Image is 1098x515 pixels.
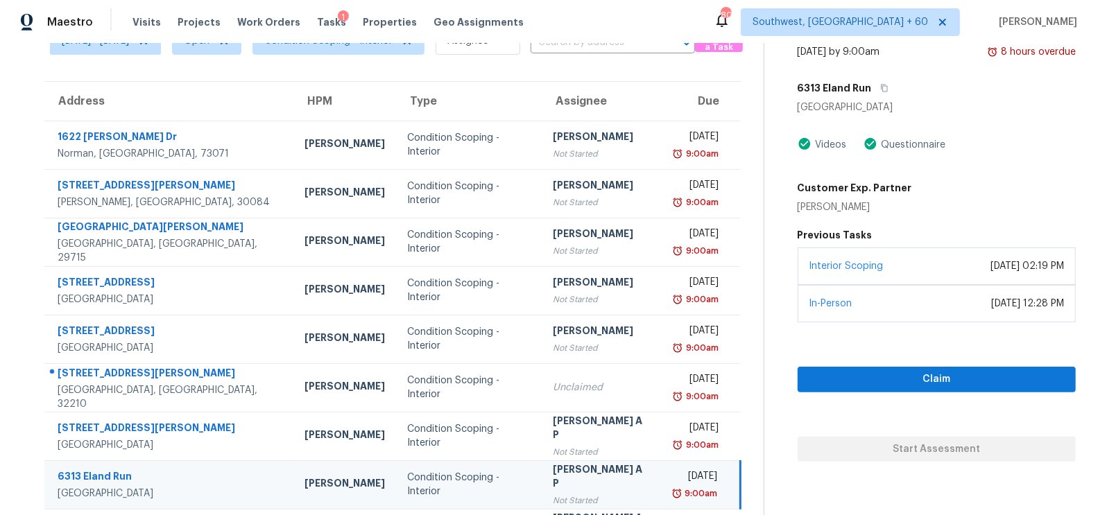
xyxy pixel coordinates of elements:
button: Create a Task [695,26,742,52]
div: Condition Scoping - Interior [407,422,531,450]
div: [GEOGRAPHIC_DATA] [798,101,1076,114]
div: [DATE] [672,227,719,244]
div: Condition Scoping - Interior [407,131,531,159]
div: Unclaimed [553,381,650,394]
div: [STREET_ADDRESS] [58,324,282,341]
div: [PERSON_NAME], [GEOGRAPHIC_DATA], 30084 [58,195,282,209]
img: Overdue Alarm Icon [672,341,683,355]
div: Not Started [553,293,650,306]
img: Artifact Present Icon [864,137,877,151]
div: Condition Scoping - Interior [407,228,531,256]
div: [STREET_ADDRESS][PERSON_NAME] [58,366,282,383]
span: Maestro [47,15,93,29]
img: Overdue Alarm Icon [671,487,683,500]
div: [STREET_ADDRESS][PERSON_NAME] [58,421,282,438]
div: Condition Scoping - Interior [407,374,531,401]
img: Artifact Present Icon [798,137,812,151]
div: 9:00am [683,293,719,306]
img: Overdue Alarm Icon [672,390,683,403]
div: Condition Scoping - Interior [407,277,531,304]
div: [DATE] [672,372,719,390]
div: [PERSON_NAME] A P [553,414,650,445]
th: Assignee [542,82,661,121]
img: Overdue Alarm Icon [672,147,683,161]
span: [PERSON_NAME] [993,15,1077,29]
span: Visits [132,15,161,29]
div: 1622 [PERSON_NAME] Dr [58,130,282,147]
div: [PERSON_NAME] [798,200,912,214]
div: 9:00am [683,390,719,403]
span: Properties [363,15,417,29]
div: 9:00am [683,244,719,258]
div: 9:00am [683,438,719,452]
img: Overdue Alarm Icon [672,438,683,452]
th: HPM [293,82,396,121]
div: Not Started [553,445,650,459]
span: Work Orders [237,15,300,29]
div: [PERSON_NAME] [553,227,650,244]
div: 1 [338,10,349,24]
div: Not Started [553,244,650,258]
div: Not Started [553,494,650,507]
div: [PERSON_NAME] [553,324,650,341]
div: [GEOGRAPHIC_DATA] [58,293,282,306]
th: Due [661,82,741,121]
h5: Previous Tasks [798,228,1076,242]
div: 9:00am [683,195,719,209]
div: [DATE] [672,421,719,438]
div: [PERSON_NAME] [553,130,650,147]
div: [PERSON_NAME] [553,178,650,195]
div: Not Started [553,195,650,209]
div: [PERSON_NAME] [304,234,385,251]
div: [DATE] by 9:00am [798,45,880,59]
span: Claim [809,371,1065,388]
div: [DATE] [672,469,718,487]
div: Condition Scoping - Interior [407,471,531,498]
div: [STREET_ADDRESS] [58,275,282,293]
th: Address [44,82,293,121]
div: [DATE] 12:28 PM [991,297,1064,311]
a: In-Person [809,299,852,308]
div: [DATE] [672,178,719,195]
a: Interior Scoping [809,261,884,271]
th: Type [396,82,542,121]
div: [STREET_ADDRESS][PERSON_NAME] [58,178,282,195]
div: [GEOGRAPHIC_DATA], [GEOGRAPHIC_DATA], 29715 [58,237,282,265]
div: Condition Scoping - Interior [407,180,531,207]
div: [PERSON_NAME] [304,379,385,396]
img: Overdue Alarm Icon [987,45,998,59]
div: Norman, [GEOGRAPHIC_DATA], 73071 [58,147,282,161]
img: Overdue Alarm Icon [672,293,683,306]
div: [GEOGRAPHIC_DATA][PERSON_NAME] [58,220,282,237]
div: [PERSON_NAME] [304,282,385,299]
button: Claim [798,367,1076,392]
div: Not Started [553,341,650,355]
div: [PERSON_NAME] [304,185,385,202]
h5: Customer Exp. Partner [798,181,912,195]
div: Condition Scoping - Interior [407,325,531,353]
div: [DATE] [672,275,719,293]
span: Tasks [317,17,346,27]
div: 9:00am [683,341,719,355]
span: Geo Assignments [434,15,524,29]
div: [DATE] [672,324,719,341]
div: [PERSON_NAME] [553,275,650,293]
div: 6313 Eland Run [58,469,282,487]
div: [GEOGRAPHIC_DATA] [58,341,282,355]
div: Videos [812,138,847,152]
div: [GEOGRAPHIC_DATA] [58,438,282,452]
h5: 6313 Eland Run [798,81,872,95]
div: [DATE] 02:19 PM [990,259,1064,273]
div: [PERSON_NAME] [304,137,385,154]
img: Overdue Alarm Icon [672,195,683,209]
div: [PERSON_NAME] [304,331,385,348]
span: Projects [178,15,221,29]
img: Overdue Alarm Icon [672,244,683,258]
div: [PERSON_NAME] [304,476,385,494]
div: 9:00am [683,147,719,161]
div: [DATE] [672,130,719,147]
div: Questionnaire [877,138,946,152]
div: [PERSON_NAME] A P [553,462,650,494]
div: [GEOGRAPHIC_DATA], [GEOGRAPHIC_DATA], 32210 [58,383,282,411]
div: 9:00am [683,487,718,500]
